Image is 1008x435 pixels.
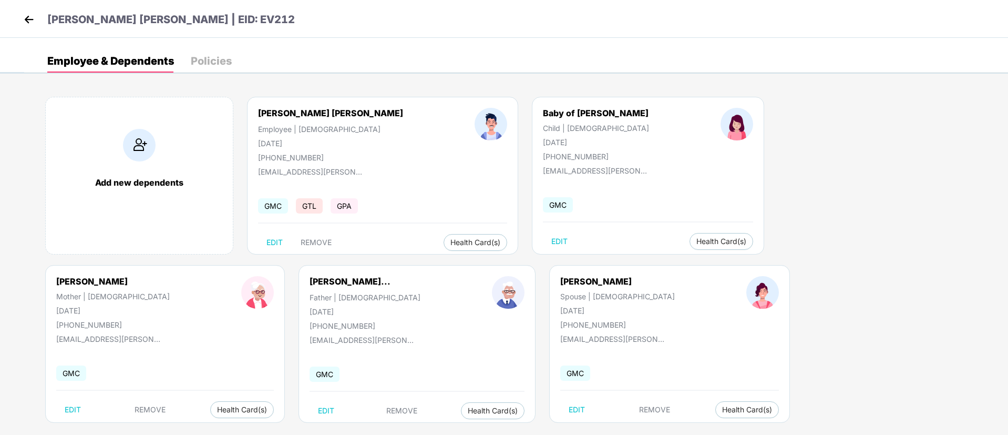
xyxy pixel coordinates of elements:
[301,238,332,247] span: REMOVE
[310,367,340,382] span: GMC
[331,198,358,214] span: GPA
[56,320,170,329] div: [PHONE_NUMBER]
[560,401,593,418] button: EDIT
[56,335,161,343] div: [EMAIL_ADDRESS][PERSON_NAME][DOMAIN_NAME]
[258,139,403,148] div: [DATE]
[135,406,166,414] span: REMOVE
[310,321,420,330] div: [PHONE_NUMBER]
[56,276,170,287] div: [PERSON_NAME]
[560,320,675,329] div: [PHONE_NUMBER]
[56,306,170,315] div: [DATE]
[56,292,170,301] div: Mother | [DEMOGRAPHIC_DATA]
[543,233,576,250] button: EDIT
[258,153,403,162] div: [PHONE_NUMBER]
[543,197,573,213] span: GMC
[475,108,507,140] img: profileImage
[310,276,390,287] div: [PERSON_NAME]...
[444,234,507,251] button: Health Card(s)
[56,401,89,418] button: EDIT
[318,407,334,415] span: EDIT
[65,406,81,414] span: EDIT
[126,401,174,418] button: REMOVE
[560,335,665,343] div: [EMAIL_ADDRESS][PERSON_NAME][DOMAIN_NAME]
[746,276,779,309] img: profileImage
[258,108,403,118] div: [PERSON_NAME] [PERSON_NAME]
[468,408,518,413] span: Health Card(s)
[56,177,222,188] div: Add new dependents
[123,129,156,161] img: addIcon
[258,198,288,214] span: GMC
[56,366,86,381] span: GMC
[492,276,524,309] img: profileImage
[310,402,343,419] button: EDIT
[266,238,283,247] span: EDIT
[296,198,323,214] span: GTL
[258,125,403,134] div: Employee | [DEMOGRAPHIC_DATA]
[560,306,675,315] div: [DATE]
[690,233,753,250] button: Health Card(s)
[292,234,340,251] button: REMOVE
[450,240,500,245] span: Health Card(s)
[461,402,524,419] button: Health Card(s)
[560,292,675,301] div: Spouse | [DEMOGRAPHIC_DATA]
[386,407,417,415] span: REMOVE
[543,166,648,175] div: [EMAIL_ADDRESS][PERSON_NAME][DOMAIN_NAME]
[569,406,585,414] span: EDIT
[543,152,649,161] div: [PHONE_NUMBER]
[696,239,746,244] span: Health Card(s)
[722,407,772,412] span: Health Card(s)
[631,401,678,418] button: REMOVE
[258,167,363,176] div: [EMAIL_ADDRESS][PERSON_NAME][DOMAIN_NAME]
[21,12,37,27] img: back
[721,108,753,140] img: profileImage
[258,234,291,251] button: EDIT
[241,276,274,309] img: profileImage
[543,108,649,118] div: Baby of [PERSON_NAME]
[551,237,568,246] span: EDIT
[217,407,267,412] span: Health Card(s)
[543,124,649,133] div: Child | [DEMOGRAPHIC_DATA]
[560,276,675,287] div: [PERSON_NAME]
[560,366,590,381] span: GMC
[210,401,274,418] button: Health Card(s)
[543,138,649,147] div: [DATE]
[191,56,232,66] div: Policies
[47,56,174,66] div: Employee & Dependents
[310,336,415,345] div: [EMAIL_ADDRESS][PERSON_NAME][DOMAIN_NAME]
[310,307,420,316] div: [DATE]
[47,12,295,28] p: [PERSON_NAME] [PERSON_NAME] | EID: EV212
[715,401,779,418] button: Health Card(s)
[310,293,420,302] div: Father | [DEMOGRAPHIC_DATA]
[639,406,670,414] span: REMOVE
[378,402,426,419] button: REMOVE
